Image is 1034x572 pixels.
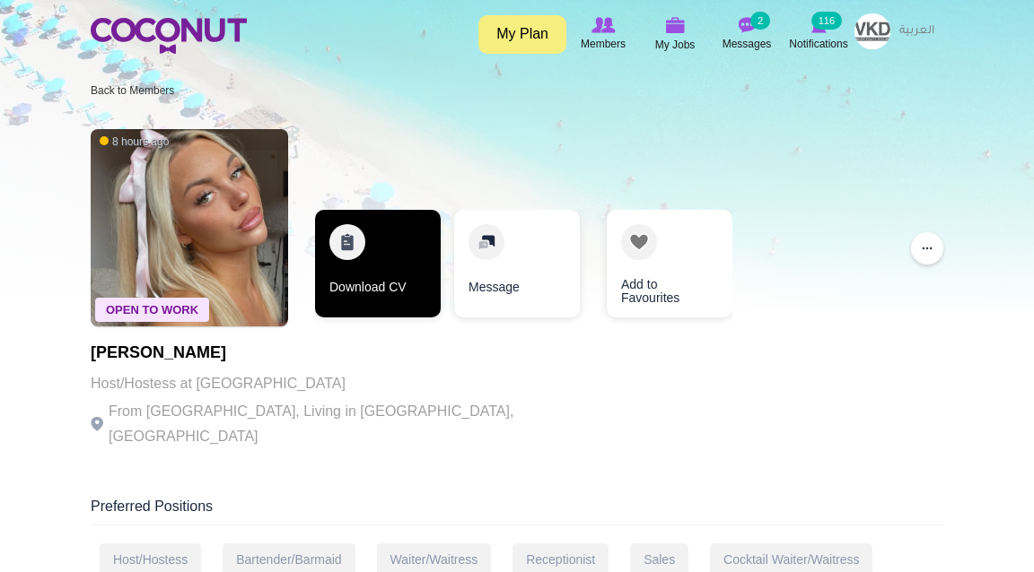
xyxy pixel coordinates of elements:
h1: [PERSON_NAME] [91,344,584,362]
a: My Jobs My Jobs [639,13,711,56]
p: From [GEOGRAPHIC_DATA], Living in [GEOGRAPHIC_DATA], [GEOGRAPHIC_DATA] [91,399,584,449]
span: Messages [723,35,772,53]
a: My Plan [478,15,566,54]
a: Browse Members Members [567,13,639,55]
span: Notifications [789,35,847,53]
div: Preferred Positions [91,497,943,525]
img: My Jobs [665,17,685,33]
button: ... [911,232,943,264]
small: 116 [811,12,842,30]
img: Messages [738,17,756,33]
a: Messages Messages 2 [711,13,783,55]
div: 2 / 3 [454,210,580,326]
small: 2 [750,12,770,30]
span: Open To Work [95,298,209,322]
a: العربية [890,13,943,49]
img: Browse Members [591,17,615,33]
a: Back to Members [91,84,174,97]
span: 8 hours ago [100,134,169,150]
img: Home [91,18,247,54]
a: Notifications Notifications 116 [783,13,854,55]
a: Download CV [315,210,441,317]
p: Host/Hostess at [GEOGRAPHIC_DATA] [91,371,584,396]
div: 1 / 3 [315,210,441,326]
span: Members [581,35,626,53]
div: 3 / 3 [593,210,719,326]
img: Notifications [811,17,827,33]
a: Add to Favourites [607,210,732,317]
span: My Jobs [655,36,696,54]
a: Message [454,210,580,317]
